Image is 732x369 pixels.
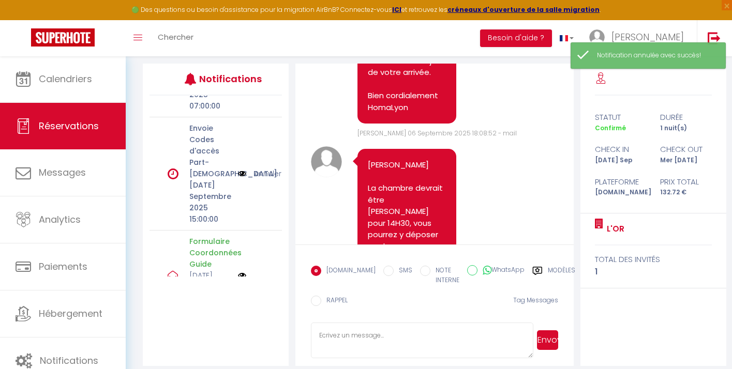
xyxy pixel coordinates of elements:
[603,223,624,235] a: L'Or
[430,266,459,285] label: NOTE INTERNE
[189,236,231,270] p: Formulaire Coordonnées Guide
[357,129,517,137] span: [PERSON_NAME] 06 Septembre 2025 18:08:52 - mail
[394,266,412,277] label: SMS
[653,124,719,133] div: 1 nuit(s)
[595,266,712,278] div: 1
[158,32,193,42] span: Chercher
[238,271,246,280] img: NO IMAGE
[447,5,600,14] a: créneaux d'ouverture de la salle migration
[238,168,246,179] img: NO IMAGE
[653,176,719,188] div: Prix total
[589,29,605,45] img: ...
[480,29,552,47] button: Besoin d'aide ?
[581,20,697,56] a: ... [PERSON_NAME]
[588,143,653,156] div: check in
[189,179,231,225] p: [DATE] Septembre 2025 15:00:00
[548,266,575,287] label: Modèles
[199,67,255,90] h3: Notifications
[39,260,87,273] span: Paiements
[708,32,721,44] img: logout
[653,188,719,197] div: 132.72 €
[477,265,525,276] label: WhatsApp
[39,72,92,85] span: Calendriers
[597,51,715,60] div: Notification annulée avec succès!
[588,111,653,124] div: statut
[611,30,684,43] span: [PERSON_NAME]
[653,143,719,156] div: check out
[8,4,39,35] button: Ouvrir le widget de chat LiveChat
[150,20,201,56] a: Chercher
[513,296,558,304] span: Tag Messages
[588,176,653,188] div: Plateforme
[537,330,558,350] button: Envoyer
[588,156,653,165] div: [DATE] Sep
[321,296,348,307] label: RAPPEL
[321,266,376,277] label: [DOMAIN_NAME]
[392,5,401,14] a: ICI
[39,119,99,132] span: Réservations
[595,253,712,266] div: total des invités
[39,213,81,226] span: Analytics
[39,166,86,179] span: Messages
[653,111,719,124] div: durée
[39,307,102,320] span: Hébergement
[588,188,653,197] div: [DOMAIN_NAME]
[189,122,231,179] p: Envoie Codes d'accès Part-[DEMOGRAPHIC_DATA]
[653,156,719,165] div: Mer [DATE]
[31,28,95,47] img: Super Booking
[189,270,231,315] p: [DATE] Septembre 2025 20:22:11
[40,354,98,367] span: Notifications
[254,168,281,179] a: Annuler
[311,146,342,177] img: avatar.png
[595,124,626,132] span: Confirmé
